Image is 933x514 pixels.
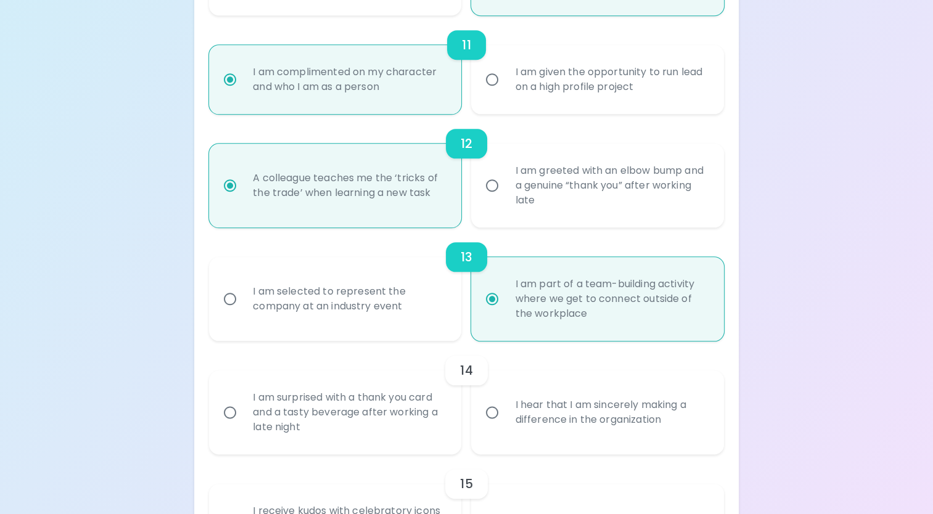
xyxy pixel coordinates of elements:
h6: 12 [461,134,472,153]
div: I am selected to represent the company at an industry event [243,269,454,328]
div: I am greeted with an elbow bump and a genuine “thank you” after working late [505,149,717,222]
div: I am complimented on my character and who I am as a person [243,50,454,109]
div: I am part of a team-building activity where we get to connect outside of the workplace [505,262,717,336]
h6: 11 [462,35,471,55]
div: I am surprised with a thank you card and a tasty beverage after working a late night [243,375,454,449]
div: I hear that I am sincerely making a difference in the organization [505,383,717,442]
div: choice-group-check [209,15,724,114]
div: I am given the opportunity to run lead on a high profile project [505,50,717,109]
div: A colleague teaches me the ‘tricks of the trade’ when learning a new task [243,156,454,215]
div: choice-group-check [209,341,724,454]
h6: 14 [460,361,472,380]
div: choice-group-check [209,114,724,227]
h6: 15 [460,474,472,494]
div: choice-group-check [209,227,724,341]
h6: 13 [461,247,472,267]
